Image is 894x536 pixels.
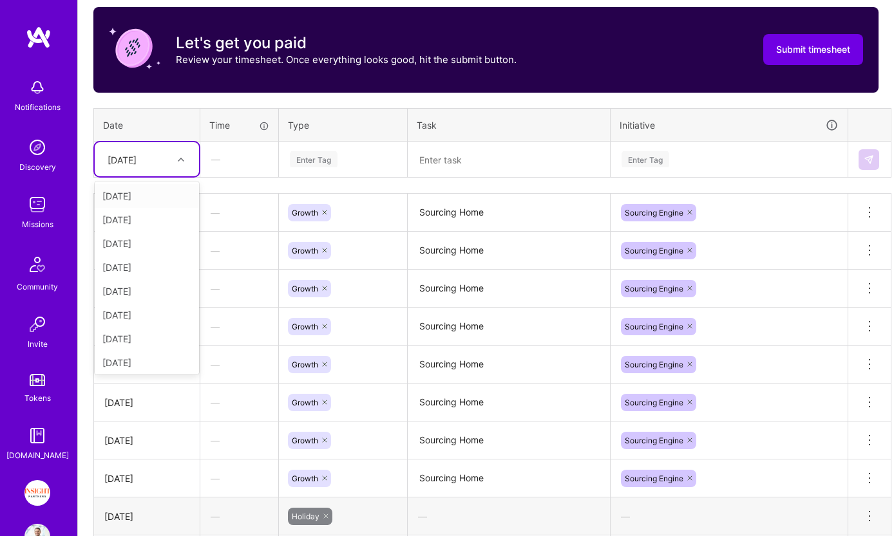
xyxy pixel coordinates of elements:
[292,284,318,293] span: Growth
[176,33,517,53] h3: Let's get you paid
[22,249,53,280] img: Community
[28,337,48,351] div: Invite
[625,208,683,217] span: Sourcing Engine
[409,195,609,230] textarea: Sourcing Home
[625,284,683,293] span: Sourcing Engine
[24,134,50,160] img: discovery
[625,246,683,255] span: Sourcing Engine
[24,423,50,448] img: guide book
[22,217,53,231] div: Missions
[409,271,609,306] textarea: Sourcing Home
[292,436,318,445] span: Growth
[279,108,408,142] th: Type
[611,499,848,533] div: —
[200,423,278,457] div: —
[178,156,184,163] i: icon Chevron
[104,472,189,485] div: [DATE]
[95,279,199,303] div: [DATE]
[94,108,200,142] th: Date
[776,43,850,56] span: Submit timesheet
[95,351,199,374] div: [DATE]
[109,23,160,74] img: coin
[409,233,609,268] textarea: Sourcing Home
[292,512,319,521] span: Holiday
[625,398,683,407] span: Sourcing Engine
[864,154,874,165] img: Submit
[95,208,199,232] div: [DATE]
[104,434,189,447] div: [DATE]
[292,360,318,369] span: Growth
[6,448,69,462] div: [DOMAIN_NAME]
[200,272,278,306] div: —
[15,100,61,114] div: Notifications
[95,255,199,279] div: [DATE]
[95,184,199,208] div: [DATE]
[21,480,53,506] a: Insight Partners: Data & AI - Sourcing
[409,309,609,344] textarea: Sourcing Home
[95,232,199,255] div: [DATE]
[625,360,683,369] span: Sourcing Engine
[408,108,611,142] th: Task
[176,53,517,66] p: Review your timesheet. Once everything looks good, hit the submit button.
[200,234,278,268] div: —
[292,474,318,483] span: Growth
[95,303,199,327] div: [DATE]
[200,461,278,495] div: —
[200,310,278,344] div: —
[19,160,56,174] div: Discovery
[24,480,50,506] img: Insight Partners: Data & AI - Sourcing
[201,142,278,176] div: —
[292,322,318,331] span: Growth
[95,327,199,351] div: [DATE]
[24,311,50,337] img: Invite
[409,385,609,420] textarea: Sourcing Home
[625,474,683,483] span: Sourcing Engine
[290,149,338,169] div: Enter Tag
[292,398,318,407] span: Growth
[24,192,50,217] img: teamwork
[409,347,609,382] textarea: Sourcing Home
[409,423,609,458] textarea: Sourcing Home
[200,347,278,382] div: —
[24,75,50,100] img: bell
[200,385,278,420] div: —
[17,280,58,293] div: Community
[200,499,278,533] div: —
[292,208,318,217] span: Growth
[292,246,318,255] span: Growth
[763,34,863,65] button: Submit timesheet
[408,499,610,533] div: —
[104,510,189,523] div: [DATE]
[409,461,609,496] textarea: Sourcing Home
[108,152,137,166] div: [DATE]
[30,374,45,386] img: tokens
[622,149,669,169] div: Enter Tag
[209,118,269,132] div: Time
[200,196,278,230] div: —
[625,322,683,331] span: Sourcing Engine
[620,118,839,133] div: Initiative
[24,391,51,405] div: Tokens
[104,396,189,409] div: [DATE]
[26,26,52,49] img: logo
[625,436,683,445] span: Sourcing Engine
